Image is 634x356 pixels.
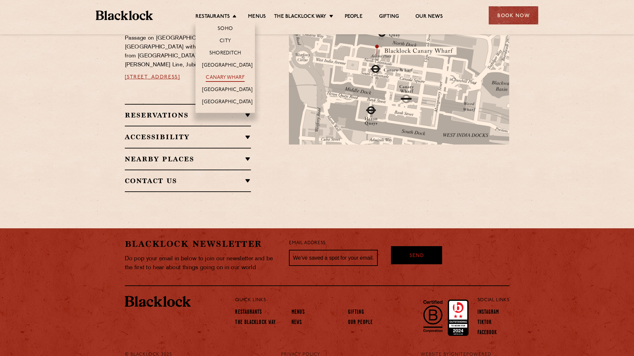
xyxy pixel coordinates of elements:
a: TikTok [477,319,492,327]
a: Shoreditch [209,50,241,57]
a: Our People [348,319,373,327]
a: Gifting [379,14,399,21]
a: Facebook [477,330,497,337]
img: svg%3E [438,131,531,192]
a: Instagram [477,309,499,316]
h2: Nearby Places [125,155,251,163]
h2: Reservations [125,111,251,119]
span: Send [409,252,424,260]
a: Restaurants [195,14,230,21]
a: News [292,319,302,327]
h2: Blacklock Newsletter [125,238,279,250]
a: The Blacklock Way [274,14,326,21]
a: Menus [292,309,305,316]
a: City [220,38,231,45]
div: Book Now [489,6,538,24]
a: The Blacklock Way [235,319,276,327]
img: Accred_2023_2star.png [448,300,469,336]
a: People [345,14,363,21]
input: We’ve saved a spot for your email... [289,250,378,266]
p: Do pop your email in below to join our newsletter and be the first to hear about things going on ... [125,254,279,272]
a: [GEOGRAPHIC_DATA] [202,87,253,94]
a: [GEOGRAPHIC_DATA] [202,99,253,106]
img: B-Corp-Logo-Black-RGB.svg [419,296,446,336]
p: Quick Links [235,296,455,305]
span: Located under the railway tracks on Frobisher’s Passage on [GEOGRAPHIC_DATA]’s [GEOGRAPHIC_DATA] ... [125,27,248,68]
a: Restaurants [235,309,262,316]
label: Email Address [289,240,325,247]
a: Soho [218,26,233,33]
a: [STREET_ADDRESS] [125,75,180,80]
a: Canary Wharf [206,75,244,82]
a: [GEOGRAPHIC_DATA] [202,62,253,70]
h2: Accessibility [125,133,251,141]
img: BL_Textured_Logo-footer-cropped.svg [125,296,191,307]
p: Social Links [477,296,510,305]
a: Gifting [348,309,364,316]
img: BL_Textured_Logo-footer-cropped.svg [96,11,153,20]
h2: Contact Us [125,177,251,185]
a: Menus [248,14,266,21]
a: Our News [415,14,443,21]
